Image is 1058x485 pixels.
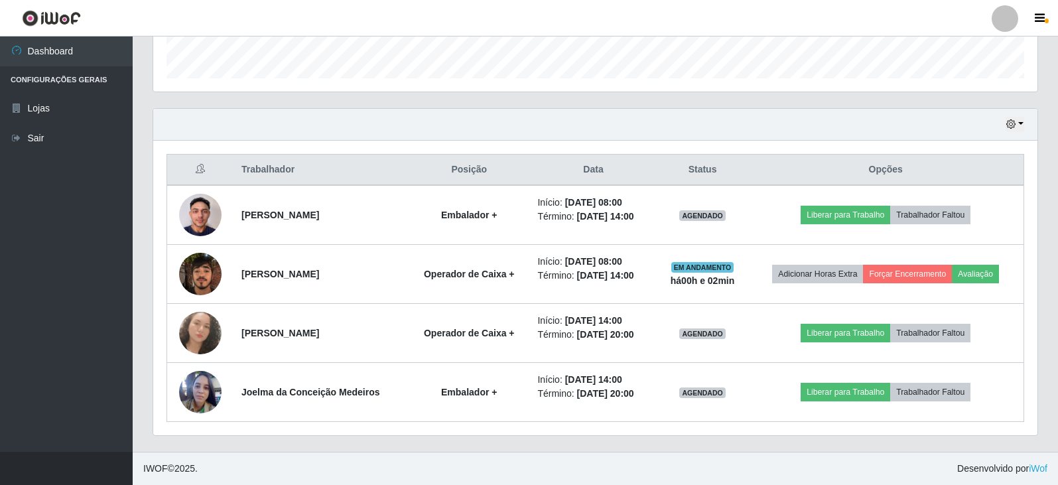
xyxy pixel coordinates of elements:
button: Avaliação [952,265,999,283]
strong: há 00 h e 02 min [671,275,735,286]
span: AGENDADO [679,328,726,339]
strong: [PERSON_NAME] [241,269,319,279]
strong: [PERSON_NAME] [241,328,319,338]
img: 1754014885727.jpeg [179,364,222,421]
li: Término: [537,269,649,283]
time: [DATE] 20:00 [577,388,634,399]
span: AGENDADO [679,387,726,398]
img: 1750954227497.jpeg [179,245,222,302]
button: Trabalhador Faltou [890,206,970,224]
strong: [PERSON_NAME] [241,210,319,220]
button: Trabalhador Faltou [890,383,970,401]
time: [DATE] 08:00 [565,256,622,267]
li: Início: [537,196,649,210]
strong: Embalador + [441,210,497,220]
time: [DATE] 20:00 [577,329,634,340]
span: AGENDADO [679,210,726,221]
button: Trabalhador Faltou [890,324,970,342]
li: Início: [537,373,649,387]
li: Término: [537,328,649,342]
th: Trabalhador [233,155,409,186]
strong: Operador de Caixa + [424,269,515,279]
span: IWOF [143,463,168,474]
img: CoreUI Logo [22,10,81,27]
strong: Embalador + [441,387,497,397]
time: [DATE] 14:00 [577,211,634,222]
time: [DATE] 08:00 [565,197,622,208]
th: Opções [748,155,1024,186]
th: Posição [409,155,529,186]
img: 1754776232793.jpeg [179,312,222,354]
button: Forçar Encerramento [863,265,952,283]
li: Início: [537,255,649,269]
strong: Joelma da Conceição Medeiros [241,387,380,397]
li: Término: [537,210,649,224]
time: [DATE] 14:00 [577,270,634,281]
span: © 2025 . [143,462,198,476]
th: Data [529,155,657,186]
button: Liberar para Trabalho [801,383,890,401]
img: 1754834692100.jpeg [179,186,222,243]
th: Status [657,155,748,186]
span: Desenvolvido por [957,462,1047,476]
button: Adicionar Horas Extra [772,265,863,283]
li: Início: [537,314,649,328]
time: [DATE] 14:00 [565,374,622,385]
time: [DATE] 14:00 [565,315,622,326]
li: Término: [537,387,649,401]
strong: Operador de Caixa + [424,328,515,338]
button: Liberar para Trabalho [801,324,890,342]
a: iWof [1029,463,1047,474]
span: EM ANDAMENTO [671,262,734,273]
button: Liberar para Trabalho [801,206,890,224]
